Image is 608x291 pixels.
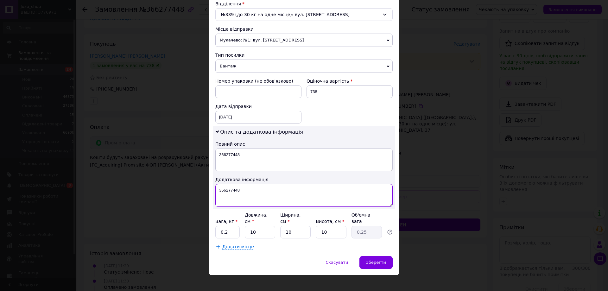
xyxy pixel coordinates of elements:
[307,78,393,84] div: Оціночна вартість
[220,129,303,135] span: Опис та додаткова інформація
[215,8,393,21] div: №339 (до 30 кг на одне місце): вул. [STREET_ADDRESS]
[215,27,254,32] span: Місце відправки
[215,149,393,171] textarea: 366277448
[245,212,268,224] label: Довжина, см
[215,141,393,147] div: Повний опис
[215,60,393,73] span: Вантаж
[280,212,301,224] label: Ширина, см
[326,260,348,265] span: Скасувати
[366,260,386,265] span: Зберегти
[215,53,244,58] span: Тип посилки
[215,184,393,207] textarea: 366277448
[351,212,382,225] div: Об'ємна вага
[215,103,301,110] div: Дата відправки
[215,219,237,224] label: Вага, кг
[215,78,301,84] div: Номер упаковки (не обов'язково)
[215,1,393,7] div: Відділення
[316,219,344,224] label: Висота, см
[215,176,393,183] div: Додаткова інформація
[222,244,254,250] span: Додати місце
[215,34,393,47] span: Мукачево: №1: вул. [STREET_ADDRESS]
